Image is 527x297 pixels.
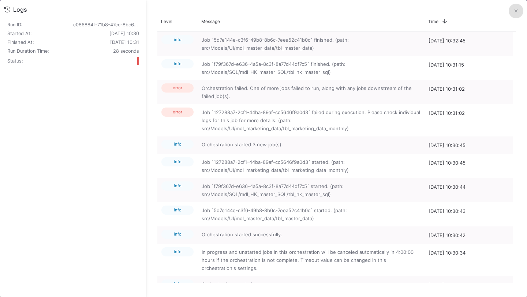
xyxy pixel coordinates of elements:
[201,19,220,24] span: Message
[110,40,139,45] span: [DATE] 10:31
[161,206,194,215] span: info
[425,226,516,244] div: [DATE] 10:30:42
[202,36,421,52] span: Job `5d7e144e-c3f6-49b8-8b6c-7eea52c41b0c` finished. (path: src/Models/UI/mdl_master_data/tbl_mas...
[202,206,421,222] span: Job `5d7e144e-c3f6-49b8-8b6c-7eea52c41b0c` started. (path: src/Models/UI/mdl_master_data/tbl_mast...
[202,280,421,288] span: Orchestration created.
[161,108,194,117] span: error
[202,158,421,174] span: Job `127288a7-2cf1-44ba-89af-cc5646f9a0d3` started. (path: src/Models/UI/mdl_marketing_data/tbl_m...
[7,23,73,27] div: Run ID:
[161,230,194,239] span: info
[425,80,516,104] div: [DATE] 10:31:02
[202,84,421,100] span: Orchestration failed. One of more jobs failed to run, along with any jobs downstream of the faile...
[161,279,194,289] span: info
[161,83,194,93] span: error
[7,58,73,64] div: Status:
[73,22,139,28] div: c086884f-71b8-47cc-8bc6-6e3f072a3760
[202,140,421,148] span: Orchestration started 3 new job(s).
[7,40,73,45] div: Finished At:
[202,60,421,76] span: Job `f79f367d-e636-4a5a-8c3f-8a77d44df7c5` finished. (path: src/Models/SQL/mdl_HK_master_SQL/tbl_...
[202,182,421,198] span: Job `f79f367d-e636-4a5a-8c3f-8a77d44df7c5` started. (path: src/Models/SQL/mdl_HK_master_SQL/tbl_h...
[161,140,194,149] span: info
[161,181,194,191] span: info
[7,48,73,54] div: Run Duration Time:
[7,31,73,37] div: Started At:
[425,56,516,80] div: [DATE] 10:31:15
[161,157,194,166] span: info
[161,247,194,256] span: info
[202,108,421,132] span: Job `127288a7-2cf1-44ba-89af-cc5646f9a0d3` failed during execution. Please check individual logs ...
[428,19,438,24] span: Time
[161,35,194,44] span: info
[161,59,194,68] span: info
[425,154,516,178] div: [DATE] 10:30:45
[425,276,516,294] div: [DATE] 10:30:33
[161,19,172,24] span: Level
[109,31,139,36] span: [DATE] 10:30
[202,230,421,238] span: Orchestration started successfully.
[425,244,516,276] div: [DATE] 10:30:34
[202,248,421,272] span: In progress and unstarted jobs in this orchestration will be canceled automatically in 4:00:00 ho...
[425,136,516,154] div: [DATE] 10:30:45
[425,104,516,136] div: [DATE] 10:31:02
[425,178,516,202] div: [DATE] 10:30:44
[13,6,27,13] div: Logs
[425,32,516,56] div: [DATE] 10:32:45
[113,48,139,54] span: 28 seconds
[425,202,516,226] div: [DATE] 10:30:43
